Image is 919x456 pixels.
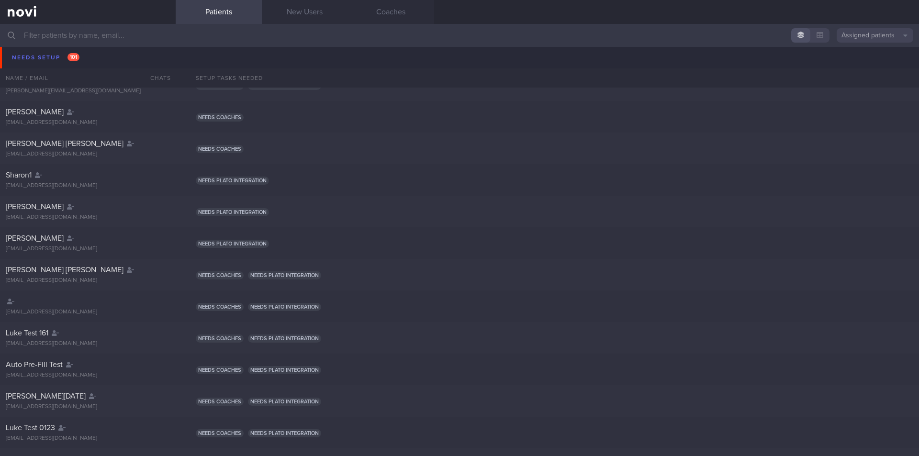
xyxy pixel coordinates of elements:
[196,303,244,311] span: Needs coaches
[6,329,48,337] span: Luke Test 161
[6,214,170,221] div: [EMAIL_ADDRESS][DOMAIN_NAME]
[6,424,55,432] span: Luke Test 0123
[6,392,86,400] span: [PERSON_NAME][DATE]
[6,372,170,379] div: [EMAIL_ADDRESS][DOMAIN_NAME]
[248,366,321,374] span: Needs plato integration
[196,113,244,122] span: Needs coaches
[6,108,64,116] span: [PERSON_NAME]
[6,234,64,242] span: [PERSON_NAME]
[248,303,321,311] span: Needs plato integration
[6,151,170,158] div: [EMAIL_ADDRESS][DOMAIN_NAME]
[6,309,170,316] div: [EMAIL_ADDRESS][DOMAIN_NAME]
[248,429,321,437] span: Needs plato integration
[196,82,244,90] span: Needs coaches
[6,119,170,126] div: [EMAIL_ADDRESS][DOMAIN_NAME]
[6,88,170,95] div: [PERSON_NAME][EMAIL_ADDRESS][DOMAIN_NAME]
[6,403,170,411] div: [EMAIL_ADDRESS][DOMAIN_NAME]
[6,277,170,284] div: [EMAIL_ADDRESS][DOMAIN_NAME]
[196,271,244,279] span: Needs coaches
[196,240,269,248] span: Needs plato integration
[6,53,170,67] div: [PERSON_NAME][DOMAIN_NAME][EMAIL_ADDRESS][DOMAIN_NAME]
[6,140,123,147] span: [PERSON_NAME] [PERSON_NAME]
[6,361,63,368] span: Auto Pre-Fill Test
[6,245,170,253] div: [EMAIL_ADDRESS][DOMAIN_NAME]
[6,182,170,189] div: [EMAIL_ADDRESS][DOMAIN_NAME]
[6,203,64,211] span: [PERSON_NAME]
[6,266,123,274] span: [PERSON_NAME] [PERSON_NAME]
[196,398,244,406] span: Needs coaches
[196,429,244,437] span: Needs coaches
[6,340,170,347] div: [EMAIL_ADDRESS][DOMAIN_NAME]
[248,82,321,90] span: Needs plato integration
[6,435,170,442] div: [EMAIL_ADDRESS][DOMAIN_NAME]
[248,334,321,343] span: Needs plato integration
[196,177,269,185] span: Needs plato integration
[248,398,321,406] span: Needs plato integration
[196,366,244,374] span: Needs coaches
[196,50,244,58] span: Needs coaches
[196,145,244,153] span: Needs coaches
[196,208,269,216] span: Needs plato integration
[196,334,244,343] span: Needs coaches
[6,77,103,84] span: TAN BOON [PERSON_NAME]
[6,42,125,49] span: [PERSON_NAME], [PERSON_NAME]
[248,271,321,279] span: Needs plato integration
[837,28,913,43] button: Assigned patients
[6,171,32,179] span: Sharon1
